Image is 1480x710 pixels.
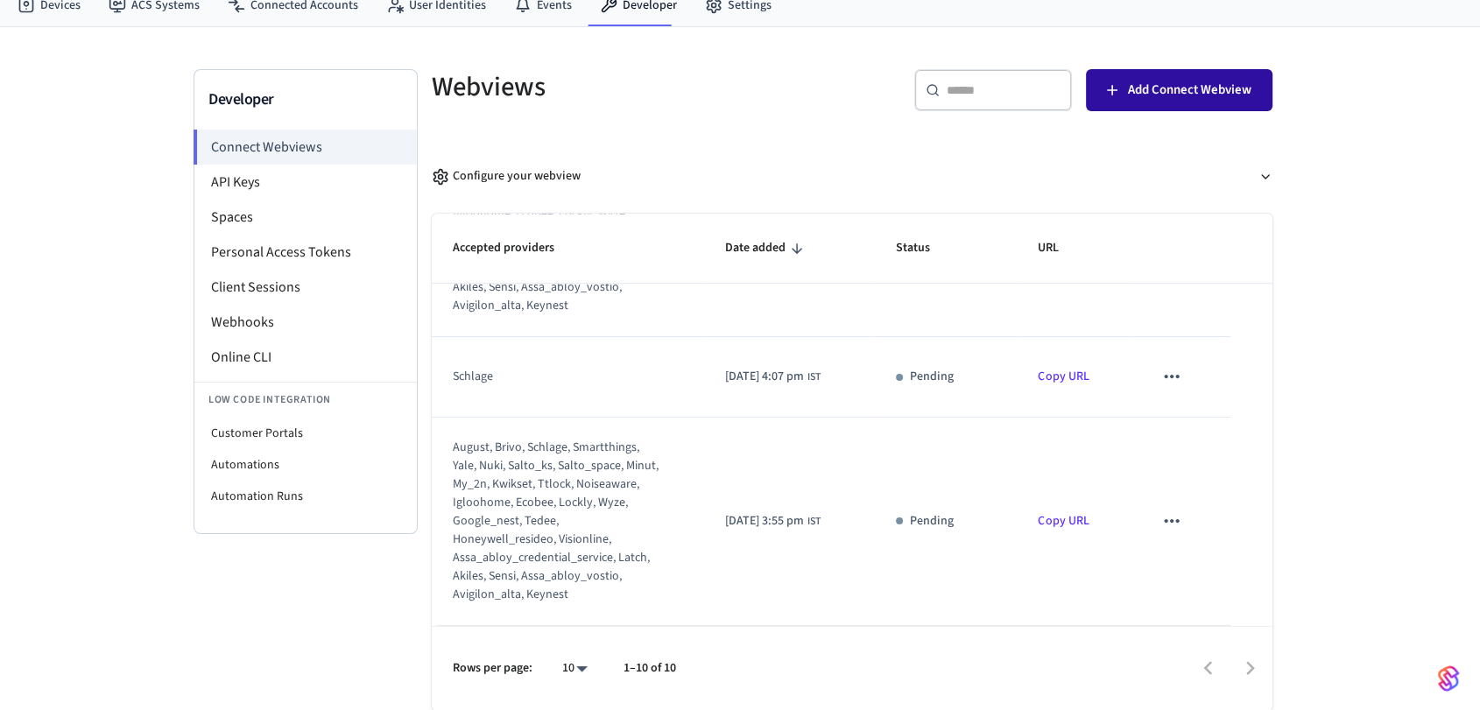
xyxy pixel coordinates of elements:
[725,368,804,386] span: [DATE] 4:07 pm
[432,69,842,105] h5: Webviews
[725,512,821,531] div: Asia/Calcutta
[1038,235,1082,262] span: URL
[910,512,954,531] p: Pending
[1128,79,1251,102] span: Add Connect Webview
[194,481,417,512] li: Automation Runs
[453,439,659,604] div: august, brivo, schlage, smartthings, yale, nuki, salto_ks, salto_space, minut, my_2n, kwikset, tt...
[807,369,821,385] span: IST
[1038,512,1089,530] a: Copy URL
[725,512,804,531] span: [DATE] 3:55 pm
[194,449,417,481] li: Automations
[194,382,417,418] li: Low Code Integration
[194,235,417,270] li: Personal Access Tokens
[910,368,954,386] p: Pending
[725,368,821,386] div: Asia/Calcutta
[432,153,1272,200] button: Configure your webview
[725,235,808,262] span: Date added
[807,514,821,530] span: IST
[453,235,577,262] span: Accepted providers
[453,368,659,386] div: schlage
[453,659,532,678] p: Rows per page:
[194,418,417,449] li: Customer Portals
[194,165,417,200] li: API Keys
[1438,664,1459,692] img: SeamLogoGradient.69752ec5.svg
[1038,368,1089,385] a: Copy URL
[553,656,596,681] div: 10
[194,130,417,165] li: Connect Webviews
[896,235,953,262] span: Status
[194,340,417,375] li: Online CLI
[194,200,417,235] li: Spaces
[432,167,581,186] div: Configure your webview
[1086,69,1272,111] button: Add Connect Webview
[208,88,403,112] h3: Developer
[194,270,417,305] li: Client Sessions
[624,659,676,678] p: 1–10 of 10
[194,305,417,340] li: Webhooks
